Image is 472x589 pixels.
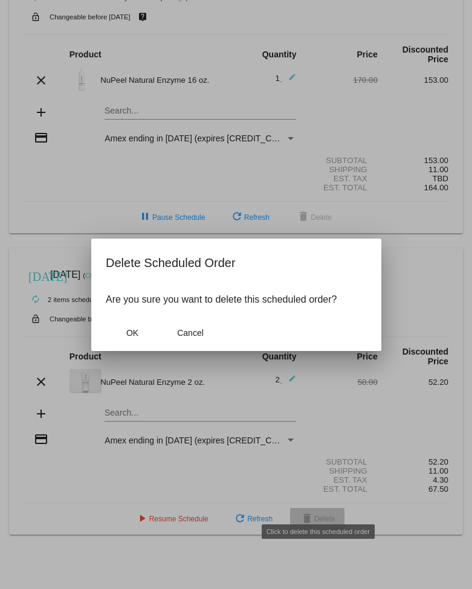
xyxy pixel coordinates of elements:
[106,294,367,305] p: Are you sure you want to delete this scheduled order?
[106,253,367,272] h2: Delete Scheduled Order
[126,328,138,338] span: OK
[106,322,159,344] button: Close dialog
[177,328,204,338] span: Cancel
[164,322,217,344] button: Close dialog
